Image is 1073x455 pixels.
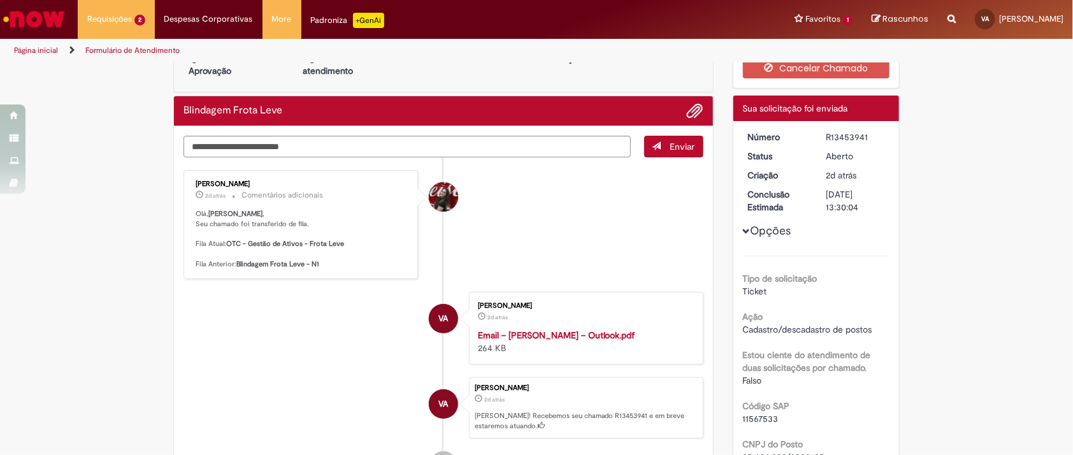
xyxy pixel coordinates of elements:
button: Enviar [644,136,703,157]
dt: Conclusão Estimada [738,188,817,213]
span: Despesas Corporativas [164,13,253,25]
time: 27/08/2025 17:29:54 [484,396,505,403]
span: 11567533 [743,413,779,424]
span: VA [981,15,989,23]
div: [PERSON_NAME] [475,384,696,392]
img: ServiceNow [1,6,67,32]
span: VA [438,303,448,334]
span: Sua solicitação foi enviada [743,103,848,114]
div: [PERSON_NAME] [196,180,408,188]
div: 264 KB [478,329,690,354]
div: Vanessa Aparecida de Andrade [429,389,458,419]
h2: Blindagem Frota Leve Histórico de tíquete [184,105,282,117]
b: Ação [743,311,763,322]
textarea: Digite sua mensagem aqui... [184,136,631,157]
span: Favoritos [805,13,840,25]
time: 27/08/2025 17:29:54 [826,170,856,181]
span: More [272,13,292,25]
span: [PERSON_NAME] [999,13,1063,24]
span: Rascunhos [882,13,928,25]
span: Ticket [743,285,767,297]
time: 27/08/2025 17:29:49 [487,314,508,321]
b: [PERSON_NAME] [208,209,263,219]
p: Aguardando Aprovação [179,52,241,77]
a: Formulário de Atendimento [85,45,180,55]
p: +GenAi [353,13,384,28]
a: Página inicial [14,45,58,55]
span: 2d atrás [484,396,505,403]
b: Código SAP [743,400,790,412]
p: Olá, , Seu chamado foi transferido de fila. Fila Atual: Fila Anterior: [196,209,408,269]
small: Comentários adicionais [241,190,323,201]
div: R13453941 [826,131,885,143]
span: Falso [743,375,762,386]
button: Adicionar anexos [687,103,703,119]
a: Rascunhos [872,13,928,25]
div: Vanessa Aparecida de Andrade [429,304,458,333]
b: OTC - Gestão de Ativos - Frota Leve [226,239,344,249]
p: Aguardando atendimento [297,52,359,77]
div: Padroniza [311,13,384,28]
dt: Criação [738,169,817,182]
div: Aberto [826,150,885,162]
dt: Status [738,150,817,162]
time: 27/08/2025 17:39:03 [205,192,226,199]
p: [PERSON_NAME]! Recebemos seu chamado R13453941 e em breve estaremos atuando. [475,411,696,431]
b: Estou ciente do atendimento de duas solicitações por chamado. [743,349,871,373]
span: VA [438,389,448,419]
span: 2d atrás [826,170,856,181]
b: Blindagem Frota Leve - N1 [236,259,319,269]
div: [DATE] 13:30:04 [826,188,885,213]
span: 2 [134,15,145,25]
li: Vanessa Aparecida de Andrade [184,377,703,438]
span: Requisições [87,13,132,25]
span: Enviar [670,141,695,152]
dt: Número [738,131,817,143]
span: 2d atrás [487,314,508,321]
div: 27/08/2025 17:29:54 [826,169,885,182]
b: Tipo de solicitação [743,273,817,284]
a: Email – [PERSON_NAME] – Outlook.pdf [478,329,635,341]
span: 2d atrás [205,192,226,199]
div: Beatriz Rosa Camillo [429,182,458,212]
span: 1 [843,15,853,25]
span: Cadastro/descadastro de postos [743,324,872,335]
button: Cancelar Chamado [743,58,890,78]
div: [PERSON_NAME] [478,302,690,310]
b: CNPJ do Posto [743,438,803,450]
ul: Trilhas de página [10,39,706,62]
